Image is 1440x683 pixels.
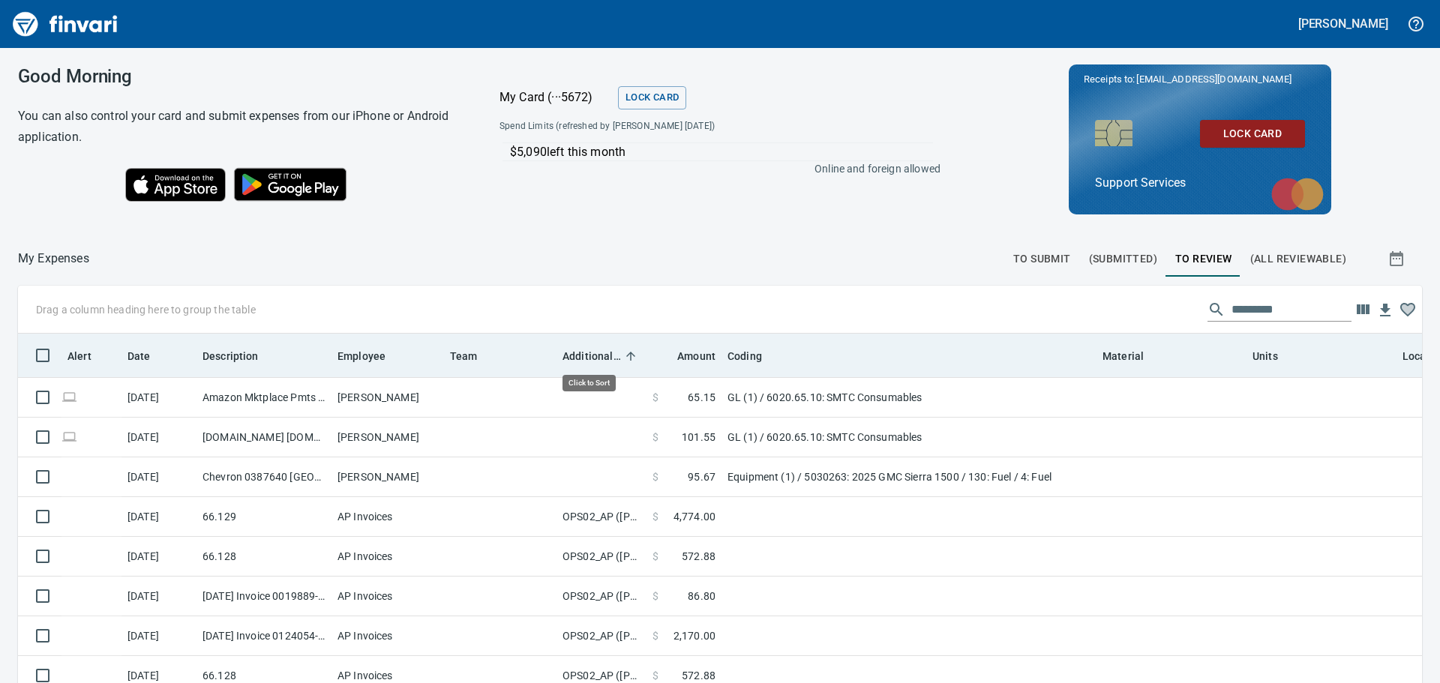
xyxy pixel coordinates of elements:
h3: Good Morning [18,66,462,87]
span: 572.88 [682,668,715,683]
span: (All Reviewable) [1250,250,1346,268]
p: Drag a column heading here to group the table [36,302,256,317]
td: [DATE] [121,457,196,497]
span: Online transaction [61,392,77,402]
td: [DATE] [121,497,196,537]
td: [DATE] Invoice 0019889-IN from Highway Specialties LLC (1-10458) [196,577,331,616]
span: $ [652,549,658,564]
span: Units [1252,347,1297,365]
td: [DATE] [121,577,196,616]
span: $ [652,430,658,445]
img: Get it on Google Play [226,160,355,209]
span: 95.67 [688,469,715,484]
td: OPS02_AP ([PERSON_NAME], [PERSON_NAME], [PERSON_NAME], [PERSON_NAME]) [556,577,646,616]
span: Description [202,347,278,365]
td: OPS02_AP ([PERSON_NAME], [PERSON_NAME], [PERSON_NAME], [PERSON_NAME]) [556,537,646,577]
span: To Review [1175,250,1232,268]
span: Date [127,347,170,365]
td: [DATE] [121,418,196,457]
td: AP Invoices [331,577,444,616]
p: Online and foreign allowed [487,161,940,176]
span: Team [450,347,497,365]
img: Finvari [9,6,121,42]
span: Amount [677,347,715,365]
button: Download Table [1374,299,1396,322]
span: $ [652,589,658,604]
span: Material [1102,347,1144,365]
span: Units [1252,347,1278,365]
button: Lock Card [1200,120,1305,148]
span: $ [652,509,658,524]
h5: [PERSON_NAME] [1298,16,1388,31]
span: To Submit [1013,250,1071,268]
p: Receipts to: [1084,72,1316,87]
span: Additional Reviewer [562,347,640,365]
span: Lock Card [625,89,679,106]
p: $5,090 left this month [510,143,933,161]
td: [PERSON_NAME] [331,378,444,418]
span: 572.88 [682,549,715,564]
td: [DOMAIN_NAME] [DOMAIN_NAME][URL] WA [196,418,331,457]
span: $ [652,390,658,405]
td: AP Invoices [331,537,444,577]
span: Team [450,347,478,365]
span: (Submitted) [1089,250,1157,268]
td: 66.128 [196,537,331,577]
img: mastercard.svg [1264,170,1331,218]
span: Coding [727,347,781,365]
span: 2,170.00 [673,628,715,643]
td: [PERSON_NAME] [331,457,444,497]
span: Alert [67,347,111,365]
td: AP Invoices [331,616,444,656]
span: Lock Card [1212,124,1293,143]
h6: You can also control your card and submit expenses from our iPhone or Android application. [18,106,462,148]
span: 4,774.00 [673,509,715,524]
td: Amazon Mktplace Pmts [DOMAIN_NAME][URL] WA [196,378,331,418]
nav: breadcrumb [18,250,89,268]
span: $ [652,469,658,484]
span: Additional Reviewer [562,347,621,365]
span: $ [652,668,658,683]
td: GL (1) / 6020.65.10: SMTC Consumables [721,418,1096,457]
button: Choose columns to display [1351,298,1374,321]
p: My Card (···5672) [499,88,612,106]
span: Date [127,347,151,365]
td: AP Invoices [331,497,444,537]
p: Support Services [1095,174,1305,192]
span: Employee [337,347,385,365]
td: [PERSON_NAME] [331,418,444,457]
span: Description [202,347,259,365]
span: Alert [67,347,91,365]
span: Coding [727,347,762,365]
span: 65.15 [688,390,715,405]
span: $ [652,628,658,643]
button: Show transactions within a particular date range [1374,241,1422,277]
span: [EMAIL_ADDRESS][DOMAIN_NAME] [1135,72,1292,86]
span: Material [1102,347,1163,365]
img: Download on the App Store [125,168,226,202]
td: [DATE] [121,537,196,577]
td: GL (1) / 6020.65.10: SMTC Consumables [721,378,1096,418]
span: 86.80 [688,589,715,604]
span: Spend Limits (refreshed by [PERSON_NAME] [DATE]) [499,119,826,134]
button: [PERSON_NAME] [1294,12,1392,35]
span: Online transaction [61,432,77,442]
td: OPS02_AP ([PERSON_NAME], [PERSON_NAME], [PERSON_NAME], [PERSON_NAME]) [556,497,646,537]
span: Employee [337,347,405,365]
td: Equipment (1) / 5030263: 2025 GMC Sierra 1500 / 130: Fuel / 4: Fuel [721,457,1096,497]
p: My Expenses [18,250,89,268]
td: OPS02_AP ([PERSON_NAME], [PERSON_NAME], [PERSON_NAME], [PERSON_NAME]) [556,616,646,656]
button: Column choices favorited. Click to reset to default [1396,298,1419,321]
td: [DATE] [121,378,196,418]
td: Chevron 0387640 [GEOGRAPHIC_DATA] [196,457,331,497]
td: [DATE] Invoice 0124054-IN from Highway Specialties LLC (1-10458) [196,616,331,656]
span: Amount [658,347,715,365]
td: 66.129 [196,497,331,537]
span: 101.55 [682,430,715,445]
button: Lock Card [618,86,686,109]
td: [DATE] [121,616,196,656]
